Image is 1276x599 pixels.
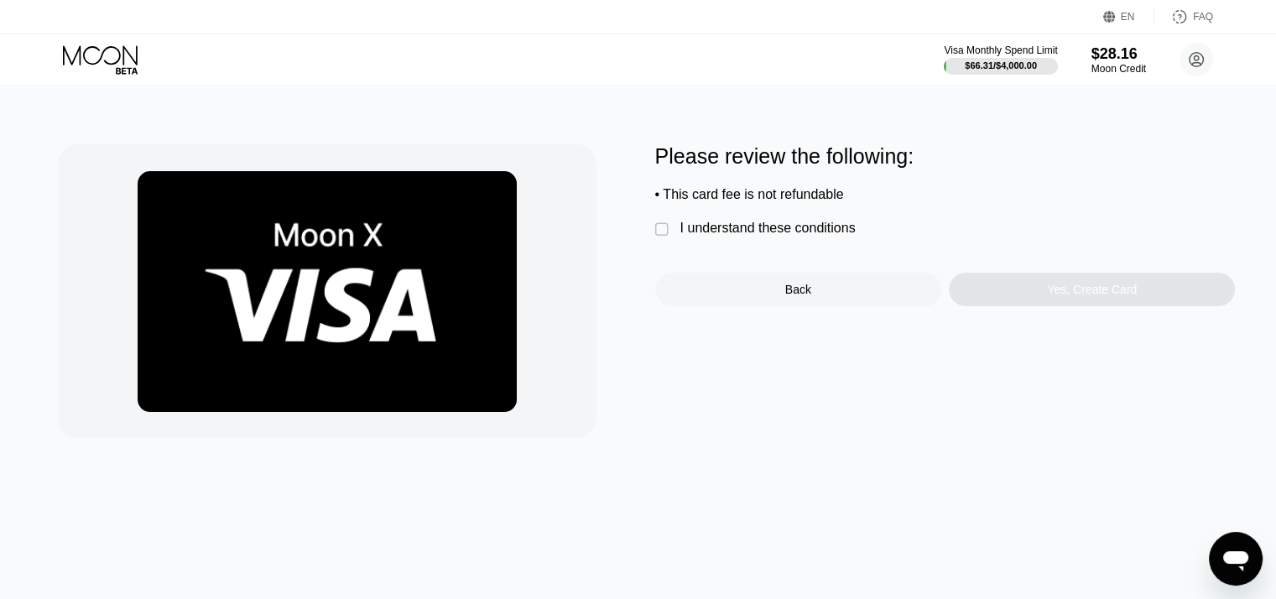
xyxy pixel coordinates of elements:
div: Please review the following: [655,144,1236,169]
div: $28.16Moon Credit [1091,45,1146,75]
div:  [655,221,672,238]
div: Moon Credit [1091,63,1146,75]
div: EN [1103,8,1154,25]
div: $66.31 / $4,000.00 [965,60,1037,70]
div: • This card fee is not refundable [655,187,1236,202]
div: FAQ [1193,11,1213,23]
div: I understand these conditions [680,221,856,236]
div: $28.16 [1091,45,1146,63]
div: Back [655,273,941,306]
div: Visa Monthly Spend Limit [944,44,1057,56]
div: FAQ [1154,8,1213,25]
div: EN [1121,11,1135,23]
div: Back [785,283,811,296]
div: Visa Monthly Spend Limit$66.31/$4,000.00 [944,44,1057,75]
iframe: Button to launch messaging window [1209,532,1263,586]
